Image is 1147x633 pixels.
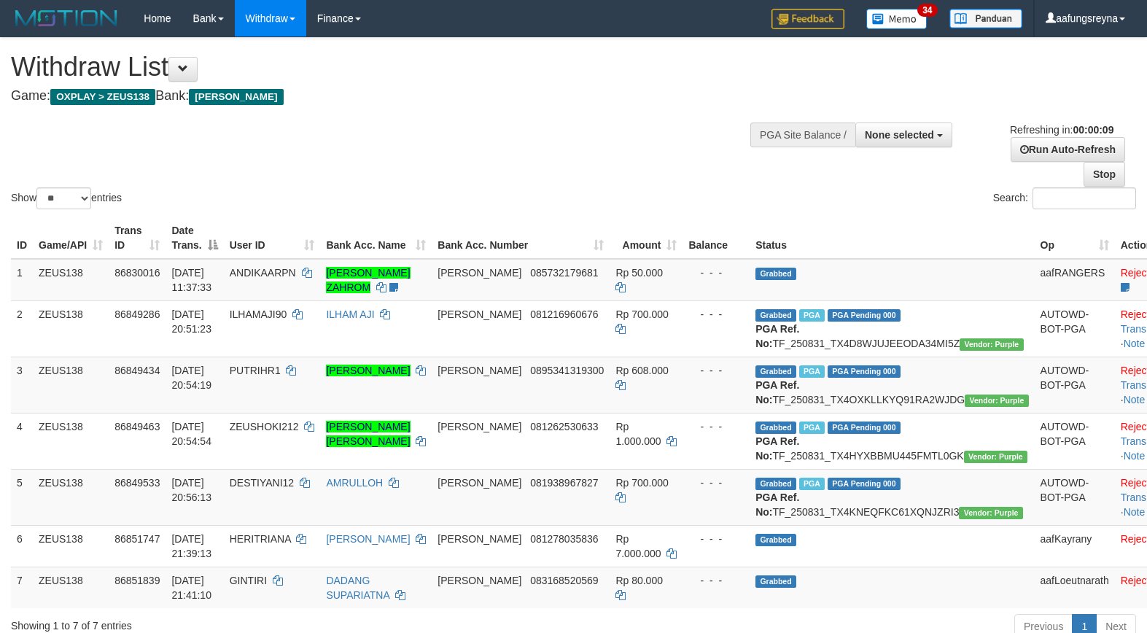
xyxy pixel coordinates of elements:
span: Grabbed [755,422,796,434]
span: Vendor URL: https://trx4.1velocity.biz [959,507,1022,519]
h1: Withdraw List [11,53,750,82]
span: Marked by aafRornrotha [799,309,825,322]
label: Search: [993,187,1136,209]
span: Copy 081278035836 to clipboard [530,533,598,545]
div: PGA Site Balance / [750,123,855,147]
td: aafRANGERS [1035,259,1115,301]
div: - - - [688,475,744,490]
h4: Game: Bank: [11,89,750,104]
span: Grabbed [755,478,796,490]
a: Stop [1084,162,1125,187]
td: 1 [11,259,33,301]
input: Search: [1033,187,1136,209]
label: Show entries [11,187,122,209]
th: Amount: activate to sort column ascending [610,217,683,259]
a: AMRULLOH [326,477,383,489]
a: Note [1124,450,1146,462]
span: 86851747 [114,533,160,545]
img: panduan.png [949,9,1022,28]
span: Copy 083168520569 to clipboard [530,575,598,586]
span: GINTIRI [230,575,267,586]
div: - - - [688,573,744,588]
td: 4 [11,413,33,469]
td: ZEUS138 [33,259,109,301]
span: ILHAMAJI90 [230,308,287,320]
a: DADANG SUPARIATNA [326,575,389,601]
span: Rp 700.000 [615,477,668,489]
img: Feedback.jpg [771,9,844,29]
td: AUTOWD-BOT-PGA [1035,469,1115,525]
span: 34 [917,4,937,17]
span: [PERSON_NAME] [438,575,521,586]
span: PGA Pending [828,309,901,322]
span: [PERSON_NAME] [438,477,521,489]
span: 86849463 [114,421,160,432]
a: Run Auto-Refresh [1011,137,1125,162]
div: - - - [688,265,744,280]
span: 86830016 [114,267,160,279]
span: Vendor URL: https://trx4.1velocity.biz [965,395,1028,407]
td: 6 [11,525,33,567]
span: 86851839 [114,575,160,586]
span: [PERSON_NAME] [438,365,521,376]
span: DESTIYANI12 [230,477,294,489]
td: 3 [11,357,33,413]
b: PGA Ref. No: [755,379,799,405]
td: ZEUS138 [33,413,109,469]
th: Bank Acc. Name: activate to sort column ascending [320,217,432,259]
span: Marked by aafRornrotha [799,365,825,378]
div: Showing 1 to 7 of 7 entries [11,613,467,633]
div: - - - [688,419,744,434]
span: [DATE] 20:56:13 [171,477,211,503]
span: Grabbed [755,534,796,546]
div: - - - [688,363,744,378]
span: Rp 1.000.000 [615,421,661,447]
strong: 00:00:09 [1073,124,1113,136]
span: Copy 081262530633 to clipboard [530,421,598,432]
span: ANDIKAARPN [230,267,296,279]
td: 2 [11,300,33,357]
span: Rp 80.000 [615,575,663,586]
a: ILHAM AJI [326,308,374,320]
span: Vendor URL: https://trx4.1velocity.biz [960,338,1023,351]
span: PGA Pending [828,365,901,378]
span: Rp 7.000.000 [615,533,661,559]
b: PGA Ref. No: [755,492,799,518]
span: 86849434 [114,365,160,376]
th: Game/API: activate to sort column ascending [33,217,109,259]
span: [PERSON_NAME] [438,308,521,320]
span: Refreshing in: [1010,124,1113,136]
b: PGA Ref. No: [755,323,799,349]
td: 7 [11,567,33,608]
a: Note [1124,506,1146,518]
span: Grabbed [755,268,796,280]
td: ZEUS138 [33,469,109,525]
td: aafLoeutnarath [1035,567,1115,608]
button: None selected [855,123,952,147]
span: Marked by aafRornrotha [799,422,825,434]
td: TF_250831_TX4KNEQFKC61XQNJZRI3 [750,469,1034,525]
img: MOTION_logo.png [11,7,122,29]
span: None selected [865,129,934,141]
td: ZEUS138 [33,525,109,567]
span: Marked by aafRornrotha [799,478,825,490]
span: OXPLAY > ZEUS138 [50,89,155,105]
td: 5 [11,469,33,525]
img: Button%20Memo.svg [866,9,928,29]
td: TF_250831_TX4D8WJUJEEODA34MI5Z [750,300,1034,357]
span: [PERSON_NAME] [438,533,521,545]
a: [PERSON_NAME] ZAHROM [326,267,410,293]
a: [PERSON_NAME] [326,533,410,545]
span: Rp 50.000 [615,267,663,279]
th: User ID: activate to sort column ascending [224,217,321,259]
span: Grabbed [755,365,796,378]
th: ID [11,217,33,259]
span: Grabbed [755,309,796,322]
td: ZEUS138 [33,300,109,357]
select: Showentries [36,187,91,209]
a: Note [1124,394,1146,405]
span: HERITRIANA [230,533,291,545]
span: PGA Pending [828,422,901,434]
span: [PERSON_NAME] [438,267,521,279]
span: [DATE] 11:37:33 [171,267,211,293]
